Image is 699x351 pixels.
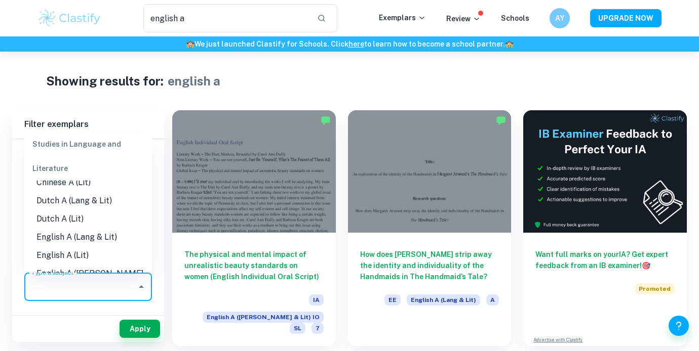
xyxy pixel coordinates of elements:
li: Dutch A (Lang & Lit) [24,192,152,210]
h6: The physical and mental impact of unrealistic beauty standards on women (English Individual Oral ... [184,249,324,282]
input: Search for any exemplars... [143,4,309,32]
span: EE [384,294,401,305]
a: here [348,40,364,48]
span: A [486,294,499,305]
li: Chinese A (Lit) [24,173,152,192]
p: Review [446,13,481,24]
div: Studies in Language and Literature [24,132,152,181]
span: IA [309,294,324,305]
a: The physical and mental impact of unrealistic beauty standards on women (English Individual Oral ... [172,110,336,346]
h1: english a [168,72,220,90]
h6: How does [PERSON_NAME] strip away the identity and individuality of the Handmaids in The Handmaid... [360,249,499,282]
img: Marked [496,115,506,125]
img: Thumbnail [523,110,687,233]
li: English A ([PERSON_NAME] & Lit) HL Essay [24,265,152,295]
span: English A ([PERSON_NAME] & Lit) IO [203,312,324,323]
span: 🏫 [505,40,514,48]
button: Apply [120,320,160,338]
h6: We just launched Clastify for Schools. Click to learn how to become a school partner. [2,38,697,50]
a: Want full marks on yourIA? Get expert feedback from an IB examiner!PromotedAdvertise with Clastify [523,110,687,346]
img: Marked [321,115,331,125]
button: UPGRADE NOW [590,9,662,27]
span: English A (Lang & Lit) [407,294,480,305]
h6: AY [554,13,566,24]
a: Schools [501,14,529,22]
a: Advertise with Clastify [533,336,582,343]
span: Promoted [635,283,675,294]
span: SL [290,323,305,334]
span: 🏫 [186,40,195,48]
button: Close [134,280,148,294]
p: Exemplars [379,12,426,23]
h6: Filter exemplars [12,110,164,139]
span: 🎯 [642,261,650,270]
li: English A (Lit) [24,246,152,265]
button: AY [550,8,570,28]
h6: Want full marks on your IA ? Get expert feedback from an IB examiner! [535,249,675,271]
a: How does [PERSON_NAME] strip away the identity and individuality of the Handmaids in The Handmaid... [348,110,512,346]
li: Dutch A (Lit) [24,210,152,228]
li: English A (Lang & Lit) [24,228,152,246]
button: Help and Feedback [669,316,689,336]
h1: Showing results for: [46,72,164,90]
img: Clastify logo [37,8,102,28]
span: 7 [312,323,324,334]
